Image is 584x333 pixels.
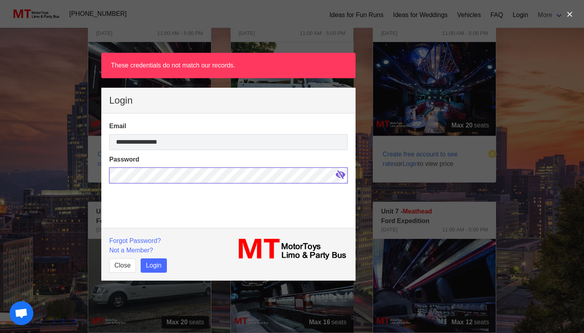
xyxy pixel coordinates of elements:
button: Close [109,258,136,273]
label: Email [109,121,348,131]
button: Login [141,258,166,273]
article: These credentials do not match our records. [101,53,356,78]
label: Password [109,155,348,164]
a: Forgot Password? [109,237,161,244]
img: MT_logo_name.png [233,236,348,262]
p: Login [109,96,348,105]
a: Open chat [10,301,33,325]
iframe: reCAPTCHA [109,188,230,248]
a: Not a Member? [109,247,153,254]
